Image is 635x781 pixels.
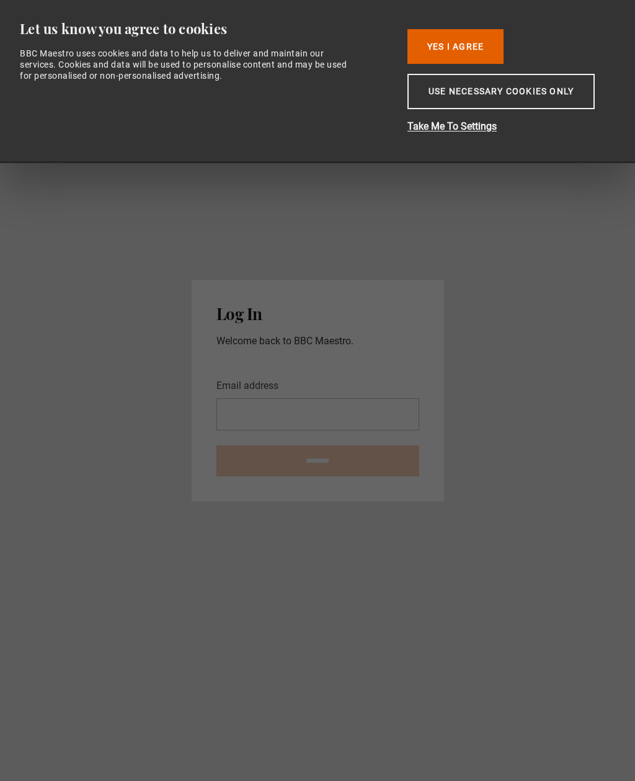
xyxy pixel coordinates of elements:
button: Take Me To Settings [407,119,606,134]
div: BBC Maestro uses cookies and data to help us to deliver and maintain our services. Cookies and da... [20,48,352,82]
div: Let us know you agree to cookies [20,20,388,38]
button: Use necessary cookies only [407,74,595,109]
h2: Log In [216,305,419,323]
p: Welcome back to BBC Maestro. [216,334,419,349]
button: Yes I Agree [407,29,504,64]
label: Email address [216,378,278,393]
